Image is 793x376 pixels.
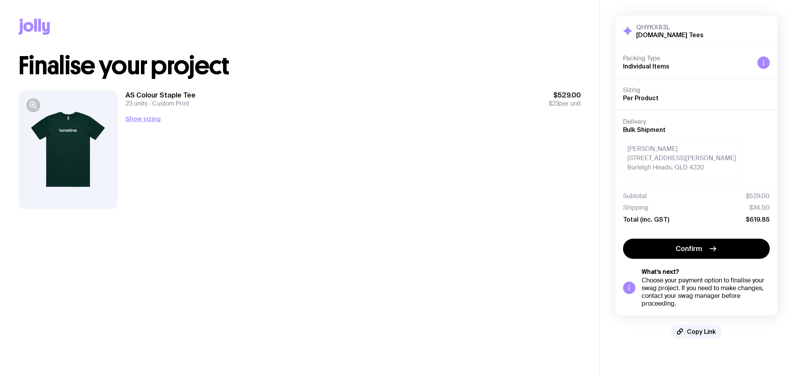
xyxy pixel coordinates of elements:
[746,215,770,223] span: $619.85
[676,244,702,253] span: Confirm
[549,99,559,108] span: $23
[623,239,770,259] button: Confirm
[623,86,770,94] h4: Sizing
[642,268,770,276] h5: What’s next?
[623,55,751,62] h4: Packing Type
[549,100,581,108] span: per unit
[125,91,196,100] h3: AS Colour Staple Tee
[148,99,189,108] span: Custom Print
[125,114,161,123] button: Show sizing
[623,140,740,176] div: [PERSON_NAME] [STREET_ADDRESS][PERSON_NAME] Burleigh Heads, QLD 4220
[642,277,770,308] div: Choose your payment option to finalise your swag project. If you need to make changes, contact yo...
[749,204,770,212] span: $34.50
[623,118,770,126] h4: Delivery
[623,204,649,212] span: Shipping
[746,192,770,200] span: $529.00
[687,328,716,335] span: Copy Link
[19,53,581,78] h1: Finalise your project
[623,215,669,223] span: Total (inc. GST)
[623,94,659,101] span: Per Product
[636,23,704,31] h3: QHYKX83L
[549,91,581,100] span: $529.00
[125,99,148,108] span: 23 units
[623,192,647,200] span: Subtotal
[623,63,669,70] span: Individual Items
[636,31,704,39] h2: [DOMAIN_NAME] Tees
[671,325,722,338] button: Copy Link
[623,126,666,133] span: Bulk Shipment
